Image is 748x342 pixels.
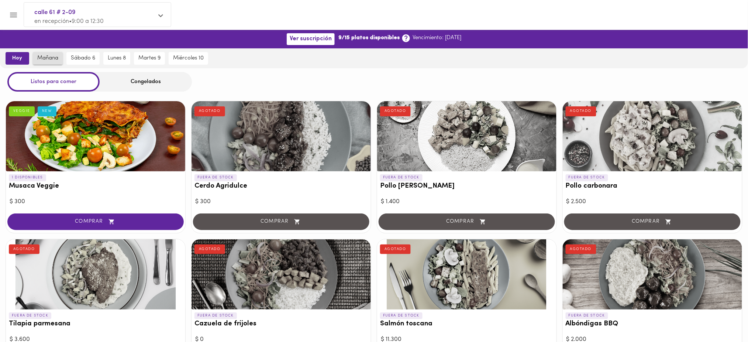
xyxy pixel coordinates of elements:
[38,106,56,116] div: NEW
[9,320,182,328] h3: Tilapia parmesana
[6,101,185,171] div: Musaca Veggie
[566,106,596,116] div: AGOTADO
[9,244,39,254] div: AGOTADO
[33,52,63,65] button: mañana
[380,174,423,181] p: FUERA DE STOCK
[566,174,608,181] p: FUERA DE STOCK
[103,52,130,65] button: lunes 8
[566,198,738,206] div: $ 2.500
[10,198,182,206] div: $ 300
[138,55,161,62] span: martes 9
[566,312,608,319] p: FUERA DE STOCK
[192,101,371,171] div: Cerdo Agridulce
[380,312,423,319] p: FUERA DE STOCK
[9,106,35,116] div: VEGGIE
[4,6,23,24] button: Menu
[173,55,204,62] span: miércoles 10
[134,52,165,65] button: martes 9
[169,52,208,65] button: miércoles 10
[380,182,554,190] h3: Pollo [PERSON_NAME]
[34,8,153,17] span: calle 61 # 2-09
[377,101,556,171] div: Pollo Tikka Massala
[11,55,24,62] span: hoy
[194,182,368,190] h3: Cerdo Agridulce
[7,72,100,92] div: Listos para comer
[380,106,411,116] div: AGOTADO
[290,35,332,42] span: Ver suscripción
[705,299,741,335] iframe: Messagebird Livechat Widget
[377,239,556,309] div: Salmón toscana
[6,52,29,65] button: hoy
[194,106,225,116] div: AGOTADO
[194,174,237,181] p: FUERA DE STOCK
[563,239,742,309] div: Albóndigas BBQ
[66,52,100,65] button: sábado 6
[566,182,739,190] h3: Pollo carbonara
[563,101,742,171] div: Pollo carbonara
[108,55,126,62] span: lunes 8
[9,182,182,190] h3: Musaca Veggie
[380,244,411,254] div: AGOTADO
[381,198,553,206] div: $ 1.400
[17,219,175,225] span: COMPRAR
[195,198,367,206] div: $ 300
[194,320,368,328] h3: Cazuela de frijoles
[194,312,237,319] p: FUERA DE STOCK
[6,239,185,309] div: Tilapia parmesana
[380,320,554,328] h3: Salmón toscana
[194,244,225,254] div: AGOTADO
[7,213,184,230] button: COMPRAR
[338,34,400,42] b: 9/15 platos disponibles
[100,72,192,92] div: Congelados
[192,239,371,309] div: Cazuela de frijoles
[9,312,51,319] p: FUERA DE STOCK
[413,34,461,42] p: Vencimiento: [DATE]
[37,55,58,62] span: mañana
[34,18,104,24] span: en recepción • 9:00 a 12:30
[566,244,596,254] div: AGOTADO
[287,33,335,45] button: Ver suscripción
[9,174,46,181] p: 1 DISPONIBLES
[566,320,739,328] h3: Albóndigas BBQ
[71,55,95,62] span: sábado 6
